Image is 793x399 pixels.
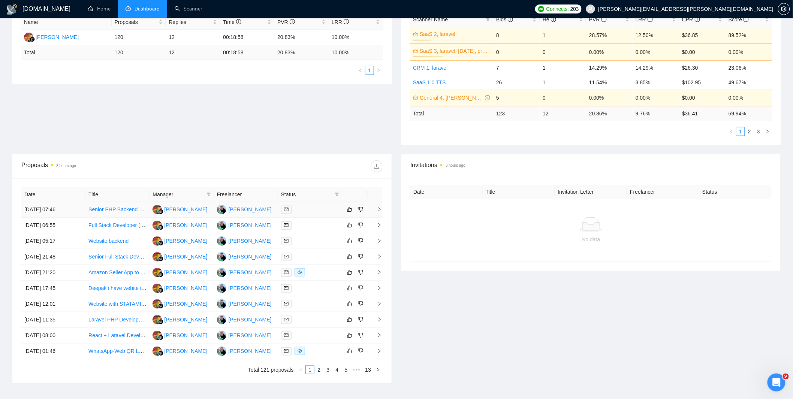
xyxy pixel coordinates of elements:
[376,68,381,73] span: right
[410,160,772,170] span: Invitations
[284,317,289,322] span: mail
[356,66,365,75] li: Previous Page
[236,19,241,24] span: info-circle
[153,332,207,338] a: IH[PERSON_NAME]
[350,365,362,374] li: Next 5 Pages
[358,206,364,212] span: dislike
[374,365,383,374] button: right
[358,332,364,338] span: dislike
[85,187,150,202] th: Title
[347,206,352,212] span: like
[24,33,33,42] img: IH
[358,285,364,291] span: dislike
[356,236,365,245] button: dislike
[153,236,162,246] img: IH
[220,45,274,60] td: 00:18:58
[88,238,129,244] a: Website backend
[217,331,226,340] img: OI
[347,254,352,260] span: like
[727,127,736,136] button: left
[21,15,112,30] th: Name
[217,316,272,322] a: OI[PERSON_NAME]
[350,365,362,374] span: •••
[88,301,276,307] a: Website with STATAMIC for rental photobooth service IN [GEOGRAPHIC_DATA]
[765,129,770,134] span: right
[153,221,162,230] img: IH
[223,19,241,25] span: Time
[744,17,749,22] span: info-circle
[543,16,556,22] span: Re
[284,223,289,227] span: mail
[768,374,786,392] iframe: Intercom live chat
[586,75,633,90] td: 11.54%
[586,43,633,60] td: 0.00%
[345,347,354,356] button: like
[290,19,295,24] span: info-circle
[754,127,763,136] li: 3
[335,192,339,197] span: filter
[164,315,207,324] div: [PERSON_NAME]
[546,5,569,13] span: Connects:
[158,272,163,277] img: gigradar-bm.png
[164,300,207,308] div: [PERSON_NAME]
[85,233,150,249] td: Website backend
[126,6,131,11] span: dashboard
[356,315,365,324] button: dislike
[229,315,272,324] div: [PERSON_NAME]
[726,75,772,90] td: 49.67%
[153,347,162,356] img: IH
[24,34,79,40] a: IH[PERSON_NAME]
[365,66,374,75] a: 1
[332,365,341,374] li: 4
[153,348,207,354] a: IH[PERSON_NAME]
[778,6,790,12] a: setting
[229,253,272,261] div: [PERSON_NAME]
[229,284,272,292] div: [PERSON_NAME]
[601,17,607,22] span: info-circle
[633,90,679,106] td: 0.00%
[345,299,354,308] button: like
[347,332,352,338] span: like
[745,127,754,136] li: 2
[158,335,163,340] img: gigradar-bm.png
[633,27,679,43] td: 12.50%
[736,127,745,136] li: 1
[345,315,354,324] button: like
[633,43,679,60] td: 0.00%
[347,301,352,307] span: like
[217,332,272,338] a: OI[PERSON_NAME]
[356,205,365,214] button: dislike
[358,222,364,228] span: dislike
[217,253,272,259] a: OI[PERSON_NAME]
[589,16,607,22] span: PVR
[314,365,323,374] li: 2
[363,366,373,374] a: 13
[229,347,272,355] div: [PERSON_NAME]
[586,60,633,75] td: 14.29%
[85,218,150,233] td: Full Stack Developer (AI + MERN + Laravel + TypeScript)
[175,6,202,12] a: searchScanner
[21,160,202,172] div: Proposals
[699,185,772,199] th: Status
[588,6,593,12] span: user
[586,106,633,121] td: 20.86 %
[347,317,352,323] span: like
[112,30,166,45] td: 120
[299,368,303,372] span: left
[679,106,726,121] td: $ 36.41
[229,300,272,308] div: [PERSON_NAME]
[493,43,540,60] td: 0
[153,238,207,244] a: IH[PERSON_NAME]
[88,269,255,275] a: Amazon Seller App to get Order Data incl. Customers Shipping Address
[217,269,272,275] a: OI[PERSON_NAME]
[274,30,329,45] td: 20.83%
[374,66,383,75] li: Next Page
[540,60,586,75] td: 1
[217,268,226,277] img: OI
[88,222,222,228] a: Full Stack Developer (AI + MERN + Laravel + TypeScript)
[413,79,446,85] a: SaaS 1.0 TTS
[323,365,332,374] li: 3
[358,254,364,260] span: dislike
[164,284,207,292] div: [PERSON_NAME]
[88,206,163,212] a: Senior PHP Backend Developer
